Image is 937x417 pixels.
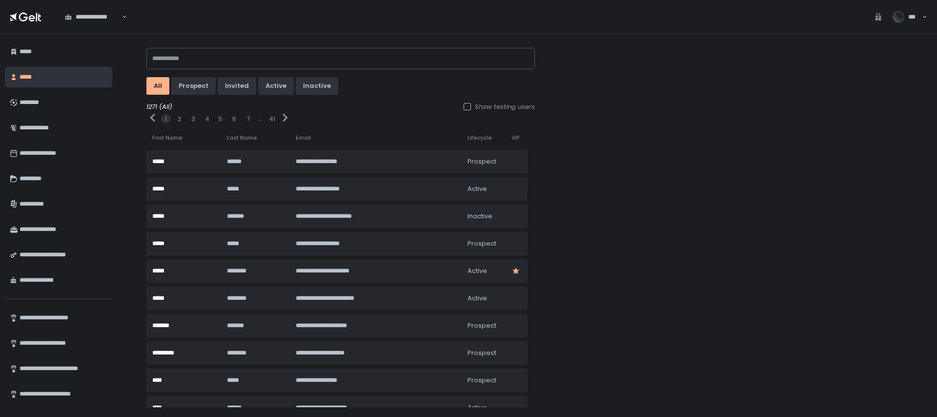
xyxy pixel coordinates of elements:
span: active [468,185,487,193]
div: All [154,82,162,90]
button: prospect [171,77,216,95]
button: All [146,77,169,95]
span: active [468,403,487,412]
button: 1 [165,115,167,124]
span: Lifecycle [468,134,491,142]
span: prospect [468,239,496,248]
span: prospect [468,349,496,357]
div: inactive [303,82,331,90]
div: active [265,82,286,90]
button: active [258,77,294,95]
span: Last Name [227,134,257,142]
span: First Name [152,134,182,142]
button: inactive [296,77,338,95]
span: active [468,267,487,275]
div: ... [258,114,262,123]
span: VIP [511,134,519,142]
button: 41 [269,115,275,124]
div: Search for option [59,7,127,27]
span: Email [296,134,311,142]
span: prospect [468,376,496,385]
button: 4 [205,115,209,124]
div: prospect [179,82,208,90]
button: 3 [191,115,195,124]
button: 6 [232,115,236,124]
button: 5 [219,115,223,124]
button: 2 [178,115,182,124]
div: invited [225,82,249,90]
span: inactive [468,212,492,221]
span: active [468,294,487,303]
span: prospect [468,321,496,330]
button: invited [218,77,256,95]
span: prospect [468,157,496,166]
button: 7 [246,115,250,124]
div: 1271 (All) [146,103,535,111]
